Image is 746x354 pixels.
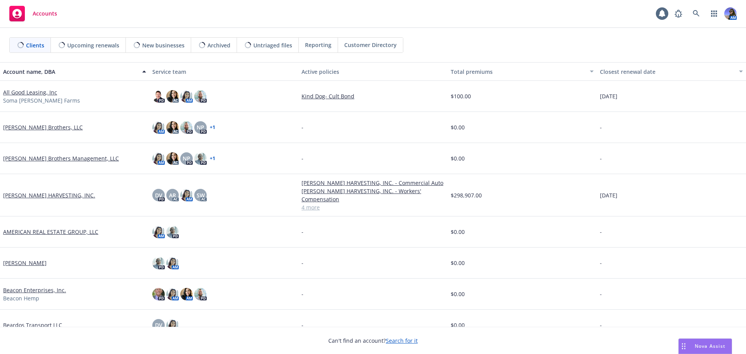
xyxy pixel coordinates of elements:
[302,203,444,211] a: 4 more
[180,90,193,103] img: photo
[194,288,207,300] img: photo
[3,294,39,302] span: Beacon Hemp
[183,154,190,162] span: NP
[451,191,482,199] span: $298,907.00
[600,290,602,298] span: -
[302,259,303,267] span: -
[344,41,397,49] span: Customer Directory
[600,154,602,162] span: -
[180,288,193,300] img: photo
[152,90,165,103] img: photo
[152,226,165,238] img: photo
[706,6,722,21] a: Switch app
[671,6,686,21] a: Report a Bug
[724,7,737,20] img: photo
[152,288,165,300] img: photo
[600,228,602,236] span: -
[166,288,179,300] img: photo
[688,6,704,21] a: Search
[600,92,617,100] span: [DATE]
[180,189,193,201] img: photo
[679,339,688,354] div: Drag to move
[695,343,725,349] span: Nova Assist
[67,41,119,49] span: Upcoming renewals
[210,125,215,130] a: + 1
[600,321,602,329] span: -
[451,92,471,100] span: $100.00
[302,321,303,329] span: -
[451,259,465,267] span: $0.00
[3,321,62,329] a: Beardos Transport LLC
[302,123,303,131] span: -
[305,41,331,49] span: Reporting
[149,62,298,81] button: Service team
[3,96,80,105] span: Soma [PERSON_NAME] Farms
[451,154,465,162] span: $0.00
[166,90,179,103] img: photo
[169,191,176,199] span: AR
[302,228,303,236] span: -
[33,10,57,17] span: Accounts
[600,259,602,267] span: -
[448,62,597,81] button: Total premiums
[302,179,444,187] a: [PERSON_NAME] HARVESTING, INC. - Commercial Auto
[152,121,165,134] img: photo
[253,41,292,49] span: Untriaged files
[451,228,465,236] span: $0.00
[3,68,138,76] div: Account name, DBA
[166,121,179,134] img: photo
[3,123,83,131] a: [PERSON_NAME] Brothers, LLC
[3,228,98,236] a: AMERICAN REAL ESTATE GROUP, LLC
[302,92,444,100] a: Kind Dog- Cult Bond
[142,41,185,49] span: New businesses
[3,259,47,267] a: [PERSON_NAME]
[152,257,165,269] img: photo
[194,152,207,165] img: photo
[166,152,179,165] img: photo
[180,121,193,134] img: photo
[3,191,95,199] a: [PERSON_NAME] HARVESTING, INC.
[194,90,207,103] img: photo
[197,123,204,131] span: NP
[597,62,746,81] button: Closest renewal date
[210,156,215,161] a: + 1
[600,68,734,76] div: Closest renewal date
[451,321,465,329] span: $0.00
[451,68,585,76] div: Total premiums
[155,321,162,329] span: DV
[298,62,448,81] button: Active policies
[451,123,465,131] span: $0.00
[166,257,179,269] img: photo
[207,41,230,49] span: Archived
[600,191,617,199] span: [DATE]
[600,123,602,131] span: -
[6,3,60,24] a: Accounts
[451,290,465,298] span: $0.00
[3,286,66,294] a: Beacon Enterprises, Inc.
[386,337,418,344] a: Search for it
[166,319,179,331] img: photo
[3,88,57,96] a: All Good Leasing, Inc
[152,68,295,76] div: Service team
[152,152,165,165] img: photo
[3,154,119,162] a: [PERSON_NAME] Brothers Management, LLC
[302,68,444,76] div: Active policies
[166,226,179,238] img: photo
[328,337,418,345] span: Can't find an account?
[302,154,303,162] span: -
[678,338,732,354] button: Nova Assist
[302,187,444,203] a: [PERSON_NAME] HARVESTING, INC. - Workers' Compensation
[302,290,303,298] span: -
[155,191,162,199] span: DV
[26,41,44,49] span: Clients
[197,191,205,199] span: SW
